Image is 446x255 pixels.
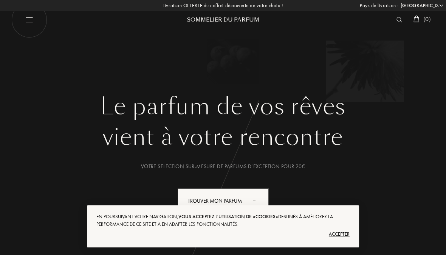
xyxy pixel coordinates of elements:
div: animation [250,193,265,208]
div: Sommelier du Parfum [178,16,268,24]
div: Votre selection sur-mesure de parfums d’exception pour 20€ [17,163,429,171]
a: Trouver mon parfumanimation [172,188,274,214]
div: vient à votre rencontre [17,120,429,154]
h1: Le parfum de vos rêves [17,93,429,120]
span: vous acceptez l'utilisation de «cookies» [178,213,278,220]
span: ( 0 ) [423,15,431,23]
div: En poursuivant votre navigation, destinés à améliorer la performance de ce site et à en adapter l... [96,213,350,228]
img: burger_white.png [11,2,47,38]
span: Pays de livraison : [360,2,399,9]
img: search_icn_white.svg [396,17,402,22]
div: Trouver mon parfum [178,188,269,214]
div: Accepter [96,228,350,240]
img: cart_white.svg [413,16,420,22]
